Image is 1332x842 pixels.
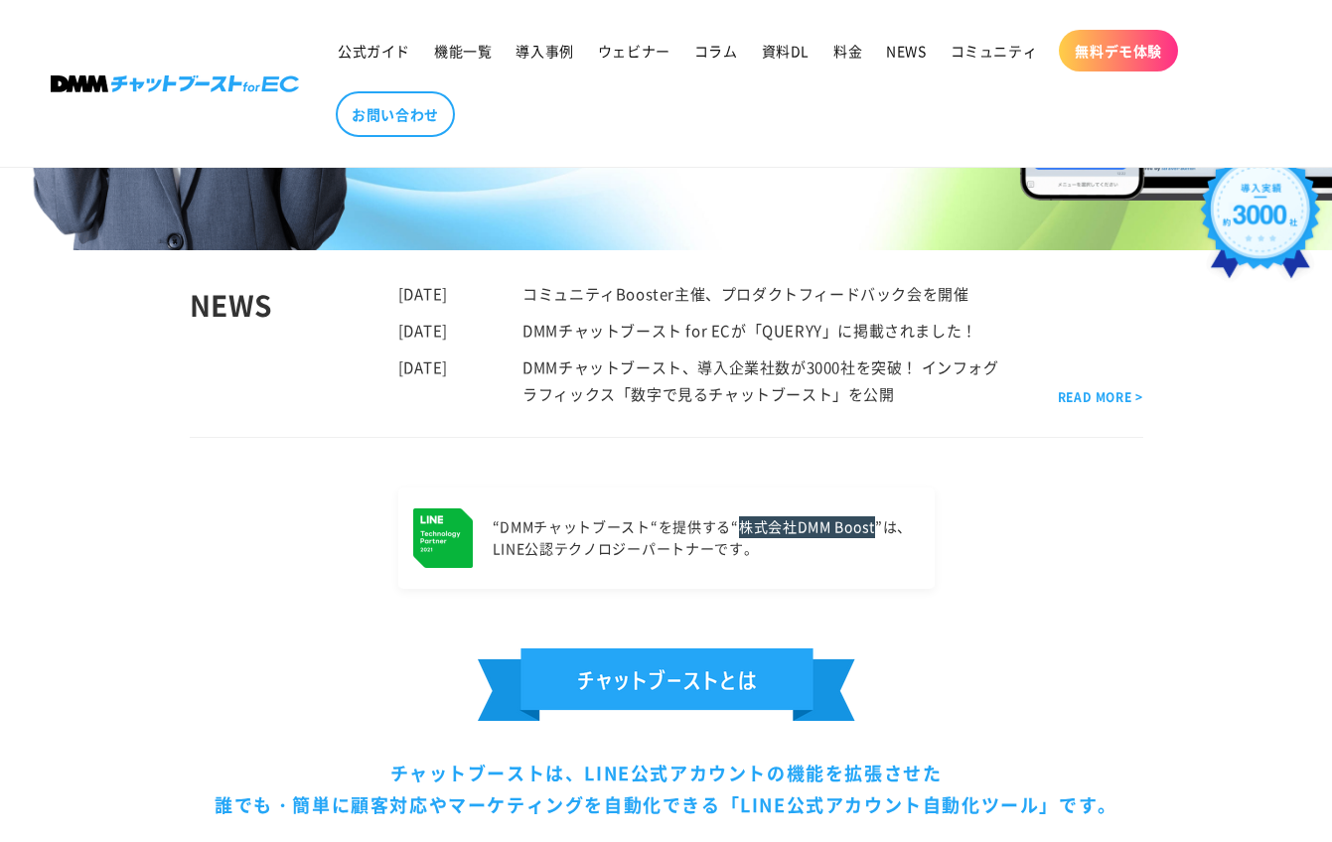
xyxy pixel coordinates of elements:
div: チャットブーストは、LINE公式アカウントの機能を拡張させた 誰でも・簡単に顧客対応やマーケティングを自動化できる「LINE公式アカウント自動化ツール」です。 [51,757,1282,821]
a: READ MORE > [1058,386,1143,408]
a: コミュニティBooster主催、プロダクトフィードバック会を開催 [522,283,968,304]
img: チェットブーストとは [478,648,855,721]
span: コラム [694,42,738,60]
a: DMMチャットブースト for ECが「QUERYY」に掲載されました！ [522,320,977,341]
span: 導入事例 [516,42,573,60]
a: DMMチャットブースト、導入企業社数が3000社を突破！ インフォグラフィックス「数字で見るチャットブースト」を公開 [522,356,998,404]
a: 導入事例 [504,30,585,71]
span: コミュニティ [951,42,1038,60]
time: [DATE] [398,283,449,304]
div: NEWS [190,280,398,407]
span: NEWS [886,42,926,60]
a: 公式ガイド [326,30,422,71]
span: 機能一覧 [434,42,492,60]
a: NEWS [874,30,938,71]
time: [DATE] [398,356,449,377]
a: コミュニティ [939,30,1050,71]
span: お問い合わせ [352,105,439,123]
span: 料金 [833,42,862,60]
a: お問い合わせ [336,91,455,137]
a: コラム [682,30,750,71]
span: 資料DL [762,42,810,60]
img: 導入実績約3000社 [1194,143,1327,295]
span: 公式ガイド [338,42,410,60]
time: [DATE] [398,320,449,341]
a: 資料DL [750,30,821,71]
img: 株式会社DMM Boost [51,75,299,92]
span: ウェビナー [598,42,670,60]
a: 無料デモ体験 [1059,30,1178,71]
a: ウェビナー [586,30,682,71]
a: 料金 [821,30,874,71]
a: 機能一覧 [422,30,504,71]
span: 無料デモ体験 [1075,42,1162,60]
p: “DMMチャットブースト“を提供する “株式会社DMM Boost”は、 LINE公認テクノロジーパートナーです。 [493,516,913,560]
